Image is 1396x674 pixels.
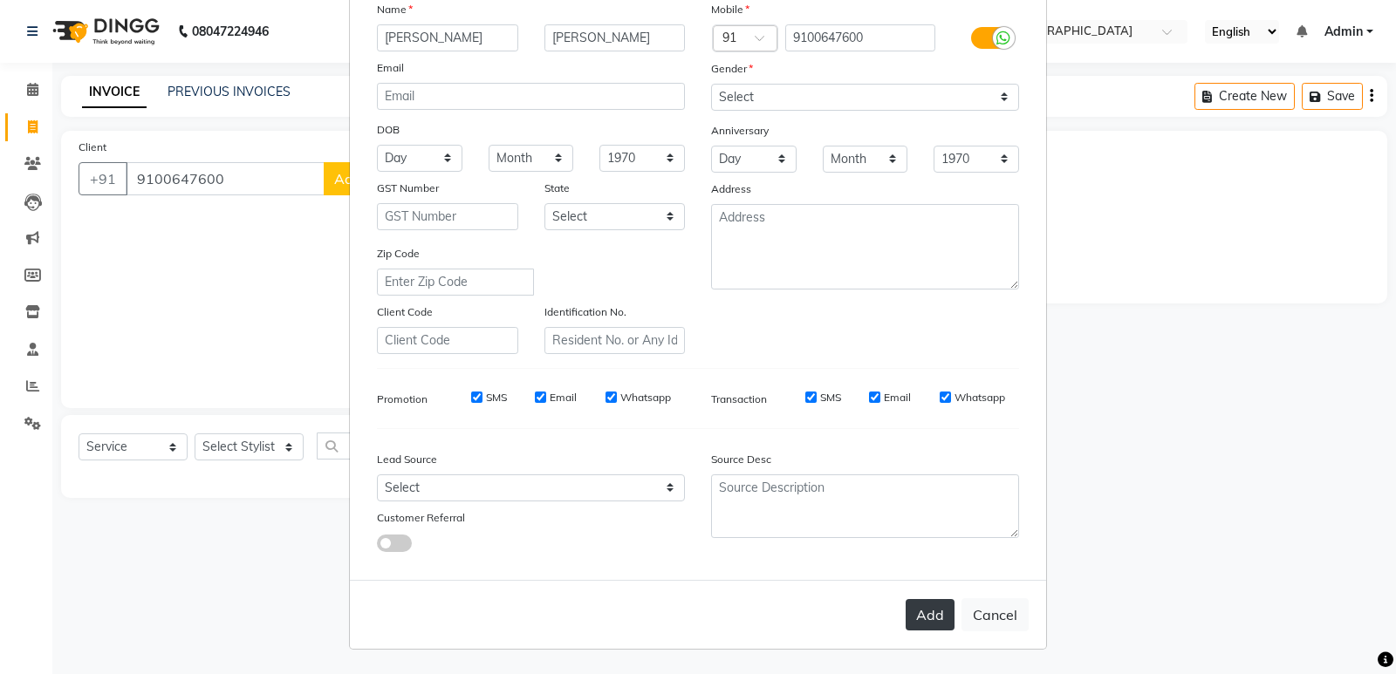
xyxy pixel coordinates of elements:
[820,390,841,405] label: SMS
[377,83,685,110] input: Email
[377,60,404,76] label: Email
[377,391,428,407] label: Promotion
[544,304,626,320] label: Identification No.
[544,327,686,354] input: Resident No. or Any Id
[377,203,518,230] input: GST Number
[377,2,413,17] label: Name
[377,24,518,51] input: First Name
[711,61,753,77] label: Gender
[785,24,936,51] input: Mobile
[377,452,437,467] label: Lead Source
[550,390,577,405] label: Email
[377,246,420,262] label: Zip Code
[377,122,400,138] label: DOB
[544,180,570,196] label: State
[377,510,465,526] label: Customer Referral
[377,269,534,296] input: Enter Zip Code
[377,327,518,354] input: Client Code
[711,452,771,467] label: Source Desc
[486,390,507,405] label: SMS
[377,180,439,196] label: GST Number
[377,304,433,320] label: Client Code
[961,598,1029,631] button: Cancel
[906,599,955,630] button: Add
[620,390,671,405] label: Whatsapp
[711,391,767,407] label: Transaction
[711,123,769,139] label: Anniversary
[711,181,751,197] label: Address
[544,24,686,51] input: Last Name
[711,2,749,17] label: Mobile
[955,390,1005,405] label: Whatsapp
[884,390,911,405] label: Email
